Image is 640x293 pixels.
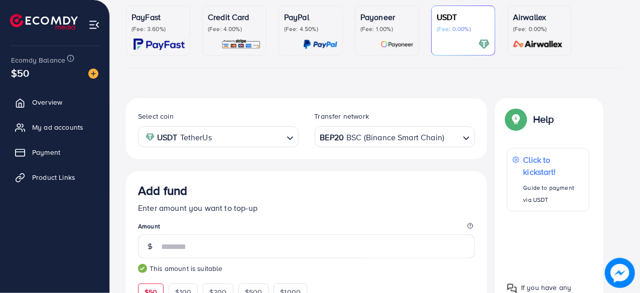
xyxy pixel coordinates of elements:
small: This amount is suitable [138,263,475,273]
span: BSC (Binance Smart Chain) [346,130,444,145]
p: (Fee: 1.00%) [360,25,414,33]
span: Product Links [32,172,75,182]
input: Search for option [445,129,459,145]
p: (Fee: 0.00%) [513,25,566,33]
a: Payment [8,142,102,162]
img: coin [146,133,155,142]
p: USDT [437,11,490,23]
p: (Fee: 4.00%) [208,25,261,33]
span: Overview [32,97,62,107]
img: card [221,39,261,50]
img: card [303,39,337,50]
p: (Fee: 3.60%) [132,25,185,33]
p: Guide to payment via USDT [524,182,584,206]
p: Enter amount you want to top-up [138,202,475,214]
img: card [478,39,490,50]
span: Ecomdy Balance [11,55,65,65]
div: Search for option [315,126,475,147]
a: Overview [8,92,102,112]
span: My ad accounts [32,122,83,132]
p: PayFast [132,11,185,23]
p: (Fee: 0.00%) [437,25,490,33]
p: Payoneer [360,11,414,23]
img: image [88,69,98,79]
p: PayPal [284,11,337,23]
img: menu [88,19,100,31]
p: Airwallex [513,11,566,23]
strong: USDT [157,130,178,145]
a: Product Links [8,167,102,187]
img: card [134,39,185,50]
img: image [607,260,632,285]
p: (Fee: 4.50%) [284,25,337,33]
h3: Add fund [138,183,187,198]
p: Help [533,113,554,125]
p: Credit Card [208,11,261,23]
img: Popup guide [507,110,525,128]
label: Transfer network [315,111,369,121]
a: My ad accounts [8,117,102,137]
strong: BEP20 [320,130,344,145]
label: Select coin [138,111,174,121]
span: TetherUs [180,130,212,145]
span: Payment [32,147,60,157]
div: Search for option [138,126,299,147]
img: guide [138,264,147,273]
img: logo [10,14,78,30]
img: card [380,39,414,50]
legend: Amount [138,222,475,234]
img: card [510,39,566,50]
span: $50 [11,66,29,80]
input: Search for option [215,129,283,145]
p: Click to kickstart! [524,154,584,178]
